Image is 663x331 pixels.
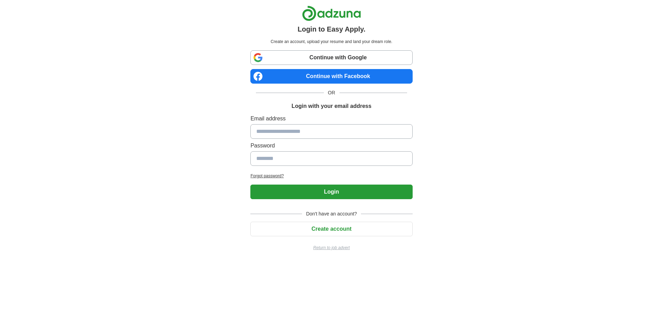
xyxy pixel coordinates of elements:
[250,50,412,65] a: Continue with Google
[250,226,412,232] a: Create account
[250,142,412,150] label: Password
[250,173,412,179] a: Forgot password?
[292,102,371,110] h1: Login with your email address
[252,39,411,45] p: Create an account, upload your resume and land your dream role.
[250,69,412,84] a: Continue with Facebook
[250,114,412,123] label: Email address
[302,210,361,218] span: Don't have an account?
[302,6,361,21] img: Adzuna logo
[324,89,339,96] span: OR
[250,185,412,199] button: Login
[298,24,365,34] h1: Login to Easy Apply.
[250,245,412,251] a: Return to job advert
[250,222,412,236] button: Create account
